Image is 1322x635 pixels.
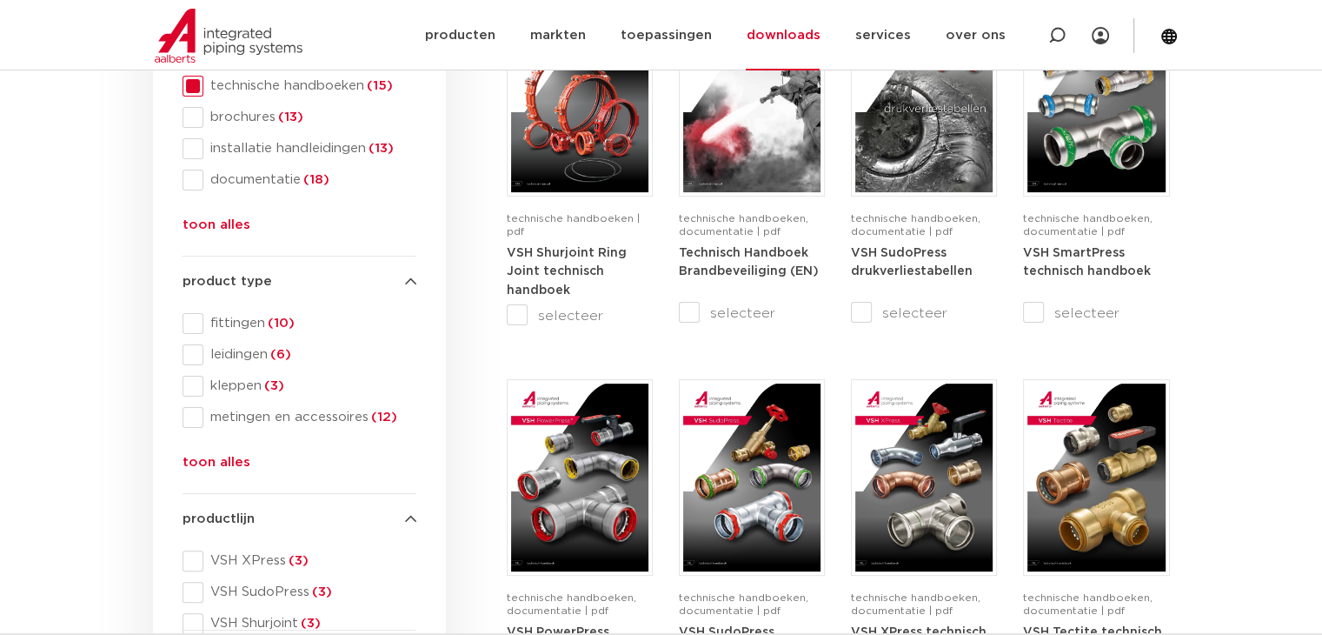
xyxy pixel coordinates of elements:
span: technische handboeken, documentatie | pdf [1023,213,1153,237]
span: VSH Shurjoint [203,615,416,632]
div: VSH SudoPress(3) [183,582,416,603]
span: (18) [301,173,329,186]
div: VSH Shurjoint(3) [183,613,416,634]
span: leidingen [203,346,416,364]
strong: VSH SmartPress technisch handboek [1023,247,1151,278]
span: technische handboeken, documentatie | pdf [851,213,980,237]
div: brochures(13) [183,107,416,128]
span: fittingen [203,315,416,332]
label: selecteer [679,303,825,324]
h4: productlijn [183,509,416,530]
img: FireProtection_A4TM_5007915_2025_2.0_EN-pdf.jpg [683,4,820,192]
span: (13) [276,110,303,124]
span: (6) [268,348,291,361]
div: documentatie(18) [183,170,416,190]
div: installatie handleidingen(13) [183,138,416,159]
strong: Technisch Handboek Brandbeveiliging (EN) [679,247,819,278]
a: Technisch Handboek Brandbeveiliging (EN) [679,246,819,278]
div: fittingen(10) [183,313,416,334]
label: selecteer [851,303,997,324]
span: technische handboeken [203,77,416,95]
span: installatie handleidingen [203,140,416,157]
img: VSH-SudoPress_A4TM_5001604-2023-3.0_NL-pdf.jpg [683,384,820,571]
img: VSH-SudoPress_A4PLT_5007706_2024-2.0_NL-pdf.jpg [855,4,993,192]
span: (3) [286,554,309,567]
span: (10) [265,317,295,330]
div: technische handboeken(15) [183,76,416,97]
img: VSH-XPress_A4TM_5008762_2025_4.1_NL-pdf.jpg [855,384,993,571]
strong: VSH SudoPress drukverliestabellen [851,247,973,278]
img: VSH-SmartPress_A4TM_5009301_2023_2.0-EN-pdf.jpg [1027,4,1165,192]
img: VSH-Tectite_A4TM_5009376-2024-2.0_NL-pdf.jpg [1027,384,1165,571]
a: VSH Shurjoint Ring Joint technisch handboek [507,246,627,297]
span: VSH XPress [203,552,416,570]
span: technische handboeken, documentatie | pdf [679,213,808,237]
img: VSH-Shurjoint-RJ_A4TM_5011380_2025_1.1_EN-pdf.jpg [511,4,648,192]
a: VSH SudoPress drukverliestabellen [851,246,973,278]
span: brochures [203,109,416,126]
div: VSH XPress(3) [183,551,416,571]
div: kleppen(3) [183,376,416,397]
span: (12) [369,411,397,424]
span: (3) [262,379,284,392]
span: metingen en accessoires [203,409,416,426]
strong: VSH Shurjoint Ring Joint technisch handboek [507,247,627,297]
span: (15) [364,79,393,92]
label: selecteer [1023,303,1169,324]
label: selecteer [507,305,653,326]
span: kleppen [203,378,416,395]
span: technische handboeken, documentatie | pdf [1023,592,1153,616]
span: technische handboeken, documentatie | pdf [679,592,808,616]
button: toon alles [183,452,250,480]
a: VSH SmartPress technisch handboek [1023,246,1151,278]
div: metingen en accessoires(12) [183,407,416,428]
span: documentatie [203,171,416,189]
h4: product type [183,271,416,292]
div: leidingen(6) [183,344,416,365]
span: VSH SudoPress [203,584,416,601]
span: (3) [309,585,332,598]
span: technische handboeken | pdf [507,213,640,237]
span: (3) [298,617,321,630]
img: VSH-PowerPress_A4TM_5008817_2024_3.1_NL-pdf.jpg [511,384,648,571]
span: technische handboeken, documentatie | pdf [851,592,980,616]
span: technische handboeken, documentatie | pdf [507,592,636,616]
span: (13) [366,142,394,155]
button: toon alles [183,215,250,243]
